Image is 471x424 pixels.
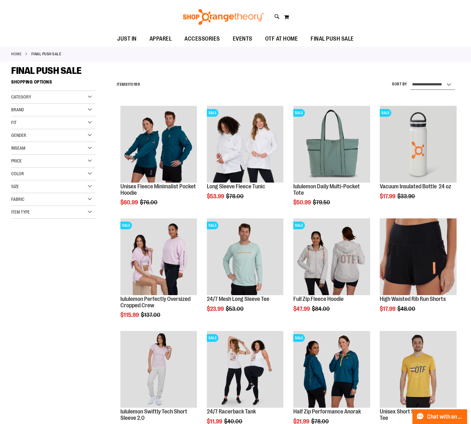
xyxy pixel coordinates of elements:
span: Chat with an Expert [427,414,463,420]
span: $17.99 [380,193,396,200]
span: SALE [293,222,305,229]
span: SALE [380,109,391,117]
a: High Waisted Rib Run Shorts [380,296,446,302]
span: $33.90 [397,193,416,200]
a: lululemon Perfectly Oversized Cropped CrewSALE [120,218,197,296]
span: 199 [134,82,140,87]
a: 24/7 Racerback Tank [207,408,256,415]
div: product [377,215,459,328]
span: $53.00 [226,306,245,312]
span: $78.00 [226,193,245,200]
div: product [204,215,287,328]
img: Shop Orangetheory [182,9,265,25]
a: APPAREL [143,32,178,46]
img: 24/7 Racerback Tank [207,331,283,407]
span: Inseam [11,145,25,151]
a: Unisex Fleece Minimalist Pocket Hoodie [120,106,197,183]
span: $47.99 [293,306,311,312]
img: Main Image of 1457091 [293,218,370,295]
span: $50.99 [293,199,312,206]
strong: FINAL PUSH SALE [31,51,61,57]
a: EVENTS [226,32,259,46]
img: lululemon Perfectly Oversized Cropped Crew [120,218,197,295]
span: $53.99 [207,193,225,200]
div: product [290,103,373,222]
a: 24/7 Racerback TankSALE [207,331,283,408]
a: FINAL PUSH SALE [304,32,360,46]
span: $17.99 [380,306,396,312]
span: EVENTS [233,32,252,46]
div: product [377,103,459,216]
span: Fit [11,120,17,125]
span: $60.99 [120,199,139,206]
span: Brand [11,107,24,112]
img: Product image for Fleece Long Sleeve [207,106,283,182]
img: Main Image of 1457095 [207,218,283,295]
a: JUST IN [111,32,143,46]
span: Color [11,171,24,176]
a: Unisex Fleece Minimalist Pocket Hoodie [120,183,196,196]
span: Fabric [11,197,24,202]
img: Half Zip Performance Anorak [293,331,370,407]
span: $79.50 [313,199,331,206]
a: Home [11,51,21,57]
div: product [117,215,200,334]
img: High Waisted Rib Run Shorts [380,218,456,295]
a: Unisex Short Sleeve Recovery Tee [380,408,450,421]
span: $115.99 [120,312,140,318]
span: SALE [293,109,305,117]
span: Category [11,94,31,99]
span: SALE [207,334,218,342]
span: 1 [127,82,129,87]
span: $76.00 [140,199,158,206]
img: lululemon Swiftly Tech Short Sleeve 2.0 [120,331,197,407]
a: lululemon Swiftly Tech Short Sleeve 2.0 [120,408,187,421]
span: ACCESSORIES [184,32,220,46]
a: 24/7 Mesh Long Sleeve Tee [207,296,269,302]
a: Main Image of 1457091SALE [293,218,370,296]
a: Full Zip Fleece Hoodie [293,296,344,302]
a: High Waisted Rib Run Shorts [380,218,456,296]
h2: Items to [117,80,140,90]
a: Vacuum Insulated Bottle 24 ozSALE [380,106,456,183]
a: lululemon Daily Multi-Pocket ToteSALE [293,106,370,183]
span: Item Type [11,209,30,215]
img: lululemon Daily Multi-Pocket Tote [293,106,370,182]
a: lululemon Perfectly Oversized Cropped Crew [120,296,191,309]
span: JUST IN [117,32,137,46]
img: Unisex Fleece Minimalist Pocket Hoodie [120,106,197,182]
a: Half Zip Performance Anorak [293,408,361,415]
a: Half Zip Performance AnorakSALE [293,331,370,408]
span: Gender [11,133,26,138]
span: $84.00 [312,306,331,312]
a: Product image for Fleece Long SleeveSALE [207,106,283,183]
a: lululemon Swiftly Tech Short Sleeve 2.0 [120,331,197,408]
div: product [117,103,200,222]
span: FINAL PUSH SALE [11,65,82,76]
span: $137.00 [141,312,161,318]
span: SALE [293,334,305,342]
a: ACCESSORIES [178,32,226,46]
strong: Shopping Options [11,76,96,91]
div: product [290,215,373,328]
img: Product image for Unisex Short Sleeve Recovery Tee [380,331,456,407]
a: Product image for Unisex Short Sleeve Recovery Tee [380,331,456,408]
button: Chat with an Expert [412,409,467,424]
span: SALE [207,109,218,117]
span: OTF AT HOME [265,32,298,46]
a: OTF AT HOME [259,32,305,46]
span: SALE [120,222,132,229]
img: Vacuum Insulated Bottle 24 oz [380,106,456,182]
a: lululemon Daily Multi-Pocket Tote [293,183,360,196]
span: Size [11,184,19,189]
a: Main Image of 1457095SALE [207,218,283,296]
span: Price [11,158,22,163]
div: product [204,103,287,216]
a: Vacuum Insulated Bottle 24 oz [380,183,451,190]
span: $48.00 [397,306,416,312]
span: FINAL PUSH SALE [311,32,354,46]
span: APPAREL [150,32,172,46]
span: SALE [207,222,218,229]
label: Sort By [392,82,407,87]
span: $23.99 [207,306,225,312]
